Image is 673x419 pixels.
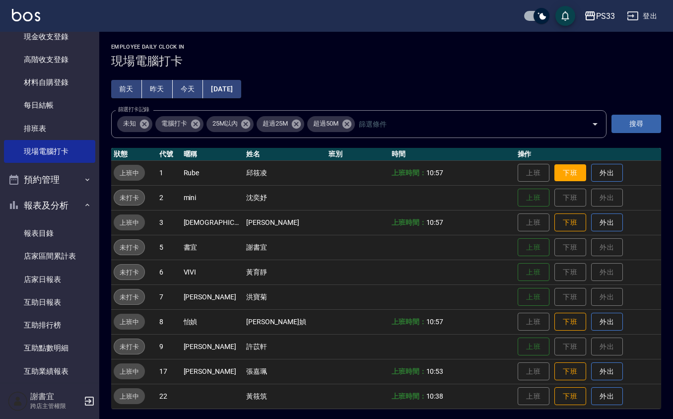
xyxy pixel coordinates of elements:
p: 跨店主管權限 [30,402,81,411]
td: 3 [157,210,181,235]
td: [PERSON_NAME] [181,284,244,309]
a: 互助業績報表 [4,360,95,383]
a: 現場電腦打卡 [4,140,95,163]
span: 未知 [117,119,142,129]
img: Logo [12,9,40,21]
b: 上班時間： [392,392,426,400]
th: 代號 [157,148,181,161]
span: 未打卡 [114,342,144,352]
td: [PERSON_NAME] [181,359,244,384]
button: PS33 [580,6,619,26]
button: 今天 [173,80,203,98]
button: save [555,6,575,26]
a: 互助日報表 [4,291,95,314]
td: 張嘉珮 [244,359,326,384]
td: 許苡軒 [244,334,326,359]
td: 5 [157,235,181,260]
td: 7 [157,284,181,309]
button: 上班 [518,263,549,281]
button: 登出 [623,7,661,25]
td: 邱筱凌 [244,160,326,185]
th: 暱稱 [181,148,244,161]
td: 沈奕妤 [244,185,326,210]
span: 25M以內 [206,119,244,129]
b: 上班時間： [392,367,426,375]
button: [DATE] [203,80,241,98]
td: 書宜 [181,235,244,260]
button: 預約管理 [4,167,95,193]
b: 上班時間： [392,318,426,326]
a: 高階收支登錄 [4,48,95,71]
span: 未打卡 [114,242,144,253]
h2: Employee Daily Clock In [111,44,661,50]
td: 8 [157,309,181,334]
button: 外出 [591,313,623,331]
div: 超過25M [257,116,304,132]
a: 每日結帳 [4,94,95,117]
div: 25M以內 [206,116,254,132]
td: [PERSON_NAME] [181,334,244,359]
td: [PERSON_NAME] [244,210,326,235]
button: 搜尋 [611,115,661,133]
td: 2 [157,185,181,210]
button: 下班 [554,362,586,381]
span: 上班中 [114,391,145,402]
span: 上班中 [114,168,145,178]
span: 未打卡 [114,193,144,203]
span: 上班中 [114,366,145,377]
td: Rube [181,160,244,185]
div: PS33 [596,10,615,22]
button: 下班 [554,387,586,406]
button: 外出 [591,387,623,406]
th: 狀態 [111,148,157,161]
button: 外出 [591,164,623,182]
th: 班別 [326,148,389,161]
span: 10:53 [426,367,444,375]
button: 下班 [554,313,586,331]
td: 謝書宜 [244,235,326,260]
td: 洪寶菊 [244,284,326,309]
span: 未打卡 [114,267,144,278]
button: 上班 [518,189,549,207]
th: 時間 [389,148,515,161]
button: 前天 [111,80,142,98]
td: 黃筱筑 [244,384,326,409]
a: 材料自購登錄 [4,71,95,94]
h3: 現場電腦打卡 [111,54,661,68]
div: 未知 [117,116,152,132]
div: 電腦打卡 [155,116,203,132]
button: 下班 [554,213,586,232]
div: 超過50M [307,116,355,132]
a: 排班表 [4,117,95,140]
span: 未打卡 [114,292,144,302]
span: 10:57 [426,218,444,226]
td: mini [181,185,244,210]
td: 1 [157,160,181,185]
img: Person [8,391,28,411]
th: 姓名 [244,148,326,161]
button: 上班 [518,288,549,306]
th: 操作 [515,148,661,161]
button: 外出 [591,362,623,381]
span: 10:38 [426,392,444,400]
a: 互助排行榜 [4,314,95,337]
td: 黃育靜 [244,260,326,284]
td: [DEMOGRAPHIC_DATA][PERSON_NAME] [181,210,244,235]
button: 下班 [554,164,586,182]
td: 怡媜 [181,309,244,334]
button: 上班 [518,238,549,257]
input: 篩選條件 [356,115,574,133]
button: 報表及分析 [4,193,95,218]
span: 電腦打卡 [155,119,193,129]
a: 現金收支登錄 [4,25,95,48]
button: 昨天 [142,80,173,98]
span: 上班中 [114,317,145,327]
a: 店家日報表 [4,268,95,291]
span: 10:57 [426,169,444,177]
b: 上班時間： [392,169,426,177]
button: Open [587,116,603,132]
span: 10:57 [426,318,444,326]
td: 17 [157,359,181,384]
td: VIVI [181,260,244,284]
a: 全店業績分析表 [4,383,95,406]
